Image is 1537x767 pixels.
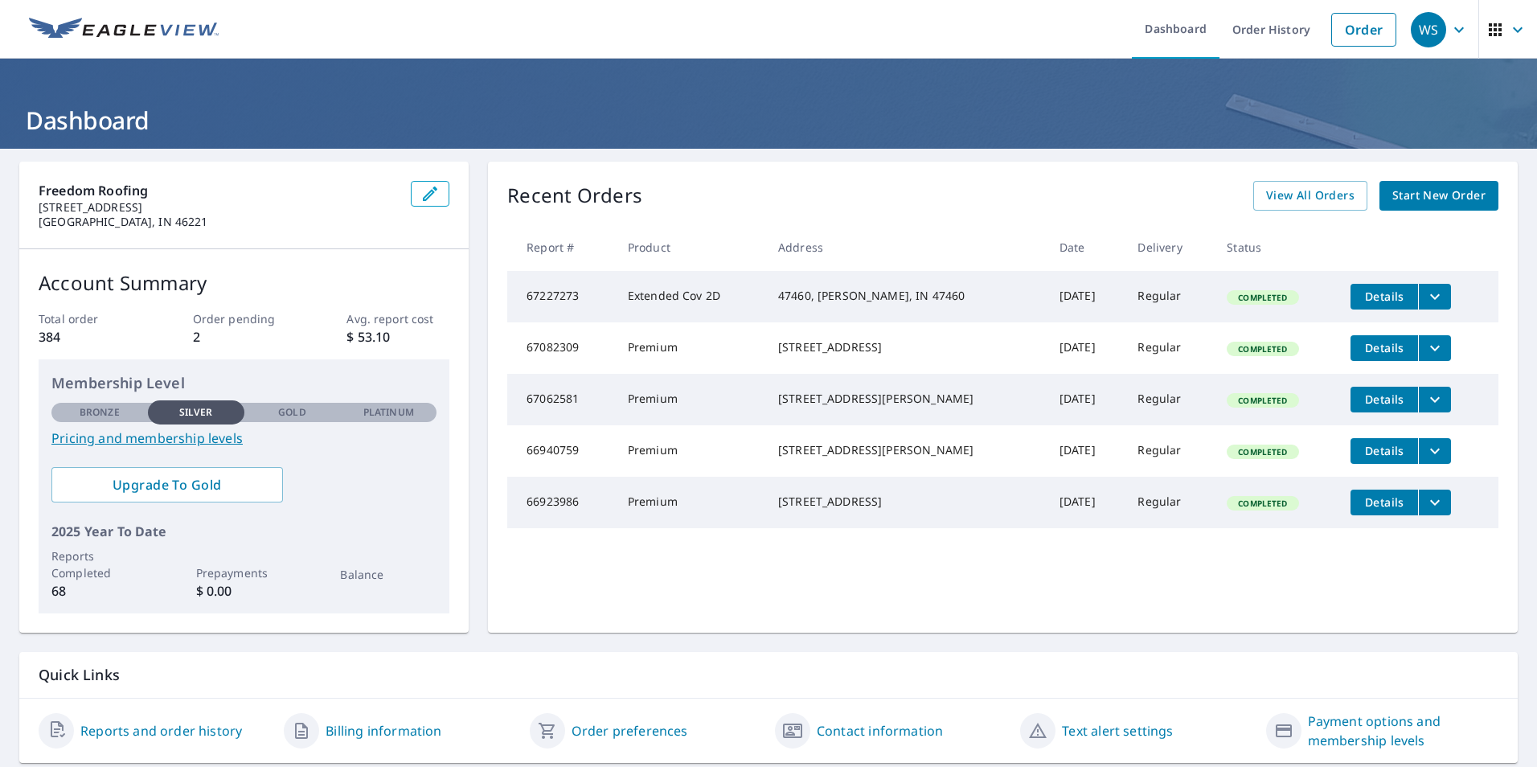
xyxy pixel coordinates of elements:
[1214,224,1338,271] th: Status
[1418,490,1451,515] button: filesDropdownBtn-66923986
[1125,425,1214,477] td: Regular
[1360,289,1408,304] span: Details
[51,522,437,541] p: 2025 Year To Date
[778,391,1034,407] div: [STREET_ADDRESS][PERSON_NAME]
[572,721,688,740] a: Order preferences
[615,374,765,425] td: Premium
[39,310,141,327] p: Total order
[1228,292,1297,303] span: Completed
[51,548,148,581] p: Reports Completed
[1331,13,1396,47] a: Order
[1266,186,1355,206] span: View All Orders
[778,494,1034,510] div: [STREET_ADDRESS]
[1047,425,1125,477] td: [DATE]
[507,181,642,211] p: Recent Orders
[193,310,296,327] p: Order pending
[1351,284,1418,310] button: detailsBtn-67227273
[80,405,120,420] p: Bronze
[179,405,213,420] p: Silver
[507,224,615,271] th: Report #
[278,405,305,420] p: Gold
[1228,343,1297,355] span: Completed
[507,425,615,477] td: 66940759
[1062,721,1173,740] a: Text alert settings
[615,224,765,271] th: Product
[615,322,765,374] td: Premium
[1228,446,1297,457] span: Completed
[39,215,398,229] p: [GEOGRAPHIC_DATA], IN 46221
[778,442,1034,458] div: [STREET_ADDRESS][PERSON_NAME]
[39,327,141,347] p: 384
[1360,443,1408,458] span: Details
[1360,494,1408,510] span: Details
[1308,712,1498,750] a: Payment options and membership levels
[51,581,148,601] p: 68
[615,425,765,477] td: Premium
[1125,374,1214,425] td: Regular
[778,339,1034,355] div: [STREET_ADDRESS]
[363,405,414,420] p: Platinum
[507,271,615,322] td: 67227273
[1125,322,1214,374] td: Regular
[1047,322,1125,374] td: [DATE]
[1125,271,1214,322] td: Regular
[51,429,437,448] a: Pricing and membership levels
[1360,340,1408,355] span: Details
[196,564,293,581] p: Prepayments
[1379,181,1498,211] a: Start New Order
[1351,387,1418,412] button: detailsBtn-67062581
[1047,271,1125,322] td: [DATE]
[1418,438,1451,464] button: filesDropdownBtn-66940759
[1418,284,1451,310] button: filesDropdownBtn-67227273
[1047,477,1125,528] td: [DATE]
[340,566,437,583] p: Balance
[1418,387,1451,412] button: filesDropdownBtn-67062581
[39,200,398,215] p: [STREET_ADDRESS]
[817,721,943,740] a: Contact information
[765,224,1047,271] th: Address
[51,372,437,394] p: Membership Level
[1351,438,1418,464] button: detailsBtn-66940759
[507,322,615,374] td: 67082309
[1125,224,1214,271] th: Delivery
[39,181,398,200] p: Freedom Roofing
[1047,374,1125,425] td: [DATE]
[1411,12,1446,47] div: WS
[1253,181,1367,211] a: View All Orders
[80,721,242,740] a: Reports and order history
[1351,490,1418,515] button: detailsBtn-66923986
[51,467,283,502] a: Upgrade To Gold
[346,327,449,347] p: $ 53.10
[29,18,219,42] img: EV Logo
[507,477,615,528] td: 66923986
[346,310,449,327] p: Avg. report cost
[1125,477,1214,528] td: Regular
[196,581,293,601] p: $ 0.00
[39,665,1498,685] p: Quick Links
[778,288,1034,304] div: 47460, [PERSON_NAME], IN 47460
[1392,186,1486,206] span: Start New Order
[1351,335,1418,361] button: detailsBtn-67082309
[615,271,765,322] td: Extended Cov 2D
[507,374,615,425] td: 67062581
[1360,392,1408,407] span: Details
[615,477,765,528] td: Premium
[193,327,296,347] p: 2
[64,476,270,494] span: Upgrade To Gold
[1047,224,1125,271] th: Date
[39,269,449,297] p: Account Summary
[1418,335,1451,361] button: filesDropdownBtn-67082309
[1228,395,1297,406] span: Completed
[19,104,1518,137] h1: Dashboard
[326,721,441,740] a: Billing information
[1228,498,1297,509] span: Completed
